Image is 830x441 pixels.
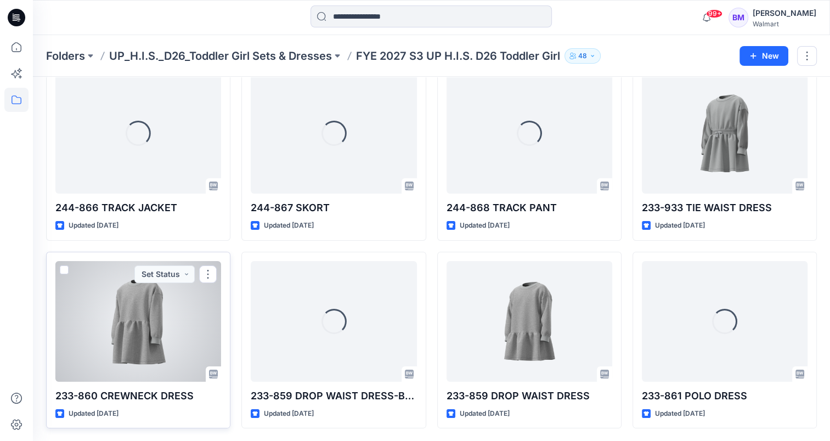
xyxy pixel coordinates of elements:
[55,261,221,382] a: 233-860 CREWNECK DRESS
[356,48,560,64] p: FYE 2027 S3 UP H.I.S. D26 Toddler Girl
[264,408,314,420] p: Updated [DATE]
[655,220,705,231] p: Updated [DATE]
[447,388,612,404] p: 233-859 DROP WAIST DRESS
[55,388,221,404] p: 233-860 CREWNECK DRESS
[69,408,118,420] p: Updated [DATE]
[642,388,808,404] p: 233-861 POLO DRESS
[264,220,314,231] p: Updated [DATE]
[642,73,808,194] a: 233-933 TIE WAIST DRESS
[564,48,601,64] button: 48
[447,261,612,382] a: 233-859 DROP WAIST DRESS
[655,408,705,420] p: Updated [DATE]
[578,50,587,62] p: 48
[251,388,416,404] p: 233-859 DROP WAIST DRESS-BOW
[460,220,510,231] p: Updated [DATE]
[109,48,332,64] a: UP_H.I.S._D26_Toddler Girl Sets & Dresses
[69,220,118,231] p: Updated [DATE]
[447,200,612,216] p: 244-868 TRACK PANT
[729,8,748,27] div: BM
[739,46,788,66] button: New
[753,7,816,20] div: [PERSON_NAME]
[706,9,722,18] span: 99+
[642,200,808,216] p: 233-933 TIE WAIST DRESS
[55,200,221,216] p: 244-866 TRACK JACKET
[460,408,510,420] p: Updated [DATE]
[251,200,416,216] p: 244-867 SKORT
[753,20,816,28] div: Walmart
[46,48,85,64] a: Folders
